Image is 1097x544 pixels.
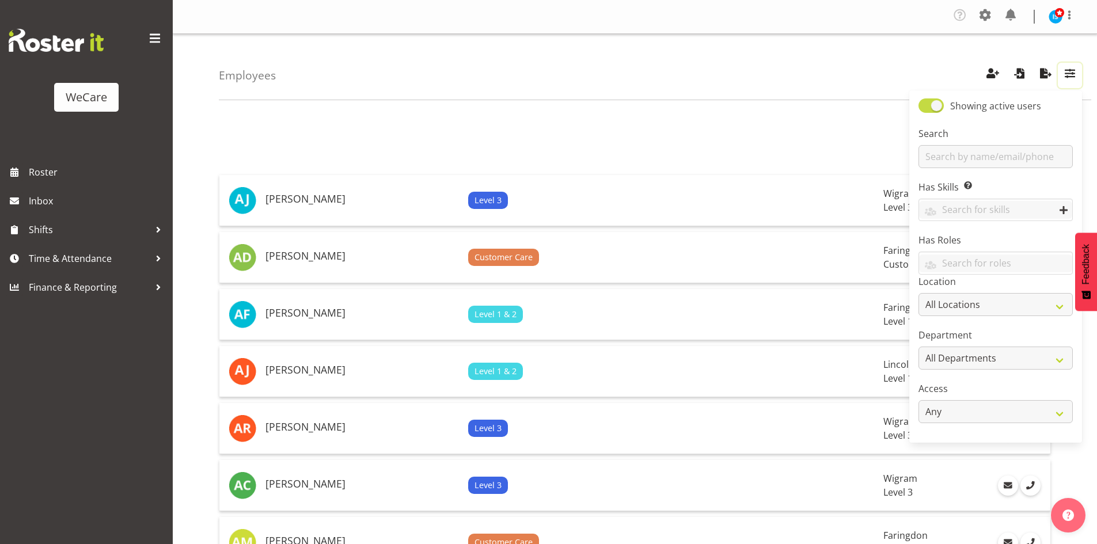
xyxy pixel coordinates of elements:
span: Faringdon [883,244,928,257]
button: Filter Employees [1058,63,1082,88]
img: help-xxl-2.png [1062,509,1074,521]
span: Time & Attendance [29,250,150,267]
h4: Employees [219,69,276,82]
button: Export Employees [1034,63,1058,88]
button: Create Employees [981,63,1005,88]
span: Wigram [883,187,917,200]
a: Call Employee [1020,475,1041,496]
img: andrew-casburn10457.jpg [229,471,256,499]
span: Level 3 [883,201,913,214]
label: Access [918,382,1073,395]
span: Level 3 [883,486,913,499]
a: Email Employee [998,475,1018,496]
span: Roster [29,163,167,181]
button: Feedback - Show survey [1075,233,1097,311]
img: andrea-ramirez11591.jpg [229,414,256,442]
h5: [PERSON_NAME] [265,193,459,205]
span: Feedback [1081,244,1091,284]
h5: [PERSON_NAME] [265,364,459,376]
h5: [PERSON_NAME] [265,421,459,433]
span: Level 1 & 2 [475,308,517,321]
label: Department [918,328,1073,342]
input: Search for skills [919,201,1072,219]
div: WeCare [66,89,107,106]
span: Level 1 & 2 [883,315,929,328]
img: amy-johannsen10467.jpg [229,357,256,385]
span: Inbox [29,192,167,210]
input: Search by name/email/phone [918,145,1073,168]
span: Level 3 [475,194,502,207]
h5: [PERSON_NAME] [265,478,459,490]
span: Showing active users [950,100,1041,112]
input: Search for roles [919,254,1072,272]
img: isabel-simcox10849.jpg [1049,10,1062,24]
span: Lincoln [883,358,914,371]
span: Level 3 [475,479,502,492]
label: Search [918,127,1073,140]
span: Level 3 [883,429,913,442]
img: Rosterit website logo [9,29,104,52]
span: Customer Care [883,258,949,271]
span: Wigram [883,472,917,485]
button: Import Employees [1007,63,1031,88]
span: Level 3 [475,422,502,435]
label: Has Roles [918,233,1073,247]
span: Finance & Reporting [29,279,150,296]
span: Level 1 & 2 [475,365,517,378]
img: aj-jones10453.jpg [229,187,256,214]
span: Level 1 & 2 [883,372,929,385]
span: Shifts [29,221,150,238]
span: Faringdon [883,301,928,314]
img: alex-ferguson10997.jpg [229,300,256,328]
span: Wigram [883,415,917,428]
span: Faringdon [883,529,928,542]
label: Has Skills [918,180,1073,194]
img: aleea-devonport10476.jpg [229,244,256,271]
h5: [PERSON_NAME] [265,250,459,262]
span: Customer Care [475,251,533,264]
label: Location [918,275,1073,288]
h5: [PERSON_NAME] [265,307,459,319]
